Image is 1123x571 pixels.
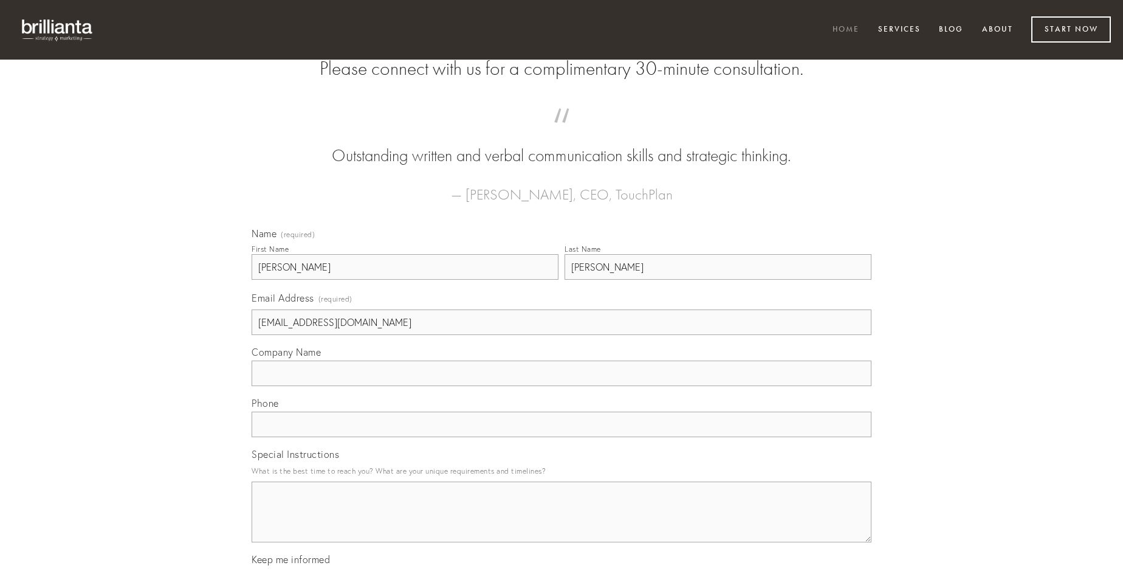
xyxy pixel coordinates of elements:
[825,20,867,40] a: Home
[252,57,871,80] h2: Please connect with us for a complimentary 30-minute consultation.
[931,20,971,40] a: Blog
[252,463,871,479] p: What is the best time to reach you? What are your unique requirements and timelines?
[870,20,929,40] a: Services
[565,244,601,254] div: Last Name
[252,227,276,240] span: Name
[252,553,330,566] span: Keep me informed
[1031,16,1111,43] a: Start Now
[271,168,852,207] figcaption: — [PERSON_NAME], CEO, TouchPlan
[252,397,279,409] span: Phone
[252,244,289,254] div: First Name
[974,20,1021,40] a: About
[271,120,852,144] span: “
[281,231,315,238] span: (required)
[318,291,352,307] span: (required)
[271,120,852,168] blockquote: Outstanding written and verbal communication skills and strategic thinking.
[252,448,339,460] span: Special Instructions
[252,292,314,304] span: Email Address
[252,346,321,358] span: Company Name
[12,12,103,47] img: brillianta - research, strategy, marketing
